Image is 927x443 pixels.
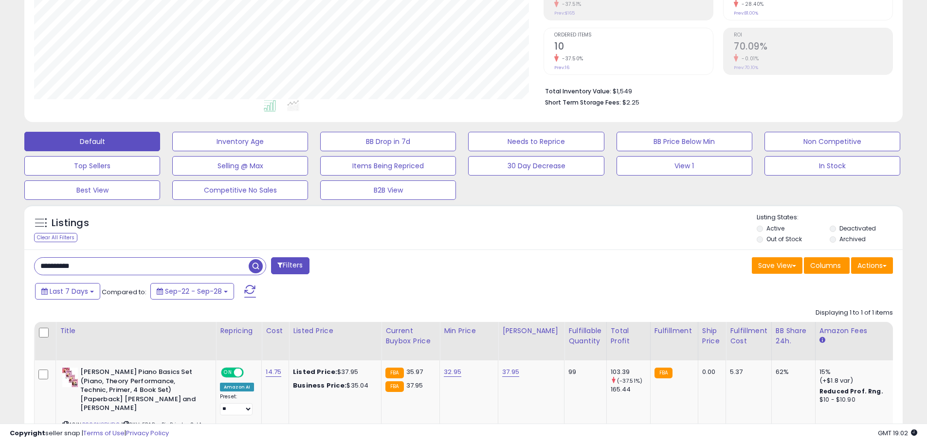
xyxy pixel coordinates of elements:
div: (+$1.8 var) [819,376,900,385]
span: Columns [810,261,841,270]
div: Total Profit [611,326,646,346]
span: ROI [734,33,892,38]
span: 2025-10-7 19:02 GMT [878,428,917,438]
button: View 1 [617,156,752,176]
small: Prev: 70.10% [734,65,758,71]
div: 15% [819,368,900,376]
button: Competitive No Sales [172,180,308,200]
div: Amazon Fees [819,326,904,336]
span: Sep-22 - Sep-28 [165,286,222,296]
div: [PERSON_NAME] [502,326,560,336]
div: seller snap | | [10,429,169,438]
strong: Copyright [10,428,45,438]
div: 5.37 [730,368,764,376]
div: Displaying 1 to 1 of 1 items [816,308,893,318]
div: Current Buybox Price [385,326,436,346]
h2: 70.09% [734,41,892,54]
button: Filters [271,257,309,274]
a: 14.75 [266,367,281,377]
label: Deactivated [839,224,876,232]
small: -28.40% [738,0,764,8]
small: FBA [385,368,403,378]
span: | SKU: FBABasPiaPrimLevSetA [121,421,202,428]
b: Reduced Prof. Rng. [819,387,883,395]
label: Archived [839,235,866,243]
button: Non Competitive [764,132,900,151]
div: Clear All Filters [34,233,77,242]
img: 41tNkTUHTJL._SL40_.jpg [62,368,78,387]
button: Last 7 Days [35,283,100,300]
div: Preset: [220,393,254,415]
button: Columns [804,257,850,274]
button: Needs to Reprice [468,132,604,151]
button: Items Being Repriced [320,156,456,176]
label: Active [766,224,784,232]
button: Actions [851,257,893,274]
div: 99 [568,368,599,376]
div: Min Price [444,326,494,336]
button: Default [24,132,160,151]
label: Out of Stock [766,235,802,243]
b: Business Price: [293,381,346,390]
div: 103.39 [611,368,650,376]
button: Save View [752,257,802,274]
small: -0.01% [738,55,759,62]
button: Inventory Age [172,132,308,151]
span: $2.25 [622,98,639,107]
div: Listed Price [293,326,377,336]
div: Fulfillment [654,326,694,336]
small: FBA [654,368,673,378]
span: Compared to: [102,287,146,297]
b: Listed Price: [293,367,337,376]
span: Last 7 Days [50,286,88,296]
div: 165.44 [611,385,650,394]
b: Total Inventory Value: [545,87,611,95]
div: Repricing [220,326,257,336]
div: Ship Price [702,326,722,346]
button: Top Sellers [24,156,160,176]
span: OFF [242,369,258,377]
p: Listing States: [757,213,903,222]
div: 62% [776,368,808,376]
span: Ordered Items [554,33,713,38]
button: In Stock [764,156,900,176]
button: BB Price Below Min [617,132,752,151]
div: Amazon AI [220,383,254,391]
span: 37.95 [406,381,423,390]
a: Terms of Use [83,428,125,438]
div: 0.00 [702,368,718,376]
div: $10 - $10.90 [819,396,900,404]
div: BB Share 24h. [776,326,811,346]
button: Selling @ Max [172,156,308,176]
div: $37.95 [293,368,374,376]
div: Fulfillment Cost [730,326,767,346]
div: $35.04 [293,381,374,390]
a: Privacy Policy [126,428,169,438]
small: FBA [385,381,403,392]
small: Prev: 16 [554,65,569,71]
span: 35.97 [406,367,423,376]
small: Prev: 81.00% [734,10,758,16]
h2: 10 [554,41,713,54]
small: -37.50% [559,55,583,62]
small: Prev: $165 [554,10,575,16]
b: [PERSON_NAME] Piano Basics Set (Piano, Theory Performance, Technic, Primer, 4 Book Set) [Paperbac... [80,368,199,415]
li: $1,549 [545,85,886,96]
small: (-37.51%) [617,377,642,385]
div: Title [60,326,212,336]
b: Short Term Storage Fees: [545,98,621,106]
a: B002N3DVD0 [82,421,120,429]
button: BB Drop in 7d [320,132,456,151]
div: Fulfillable Quantity [568,326,602,346]
h5: Listings [52,216,89,230]
button: Sep-22 - Sep-28 [150,283,234,300]
button: B2B View [320,180,456,200]
button: 30 Day Decrease [468,156,604,176]
small: Amazon Fees. [819,336,825,345]
span: ON [222,369,234,377]
a: 32.95 [444,367,461,377]
small: -37.51% [559,0,582,8]
div: Cost [266,326,285,336]
button: Best View [24,180,160,200]
a: 37.95 [502,367,519,377]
